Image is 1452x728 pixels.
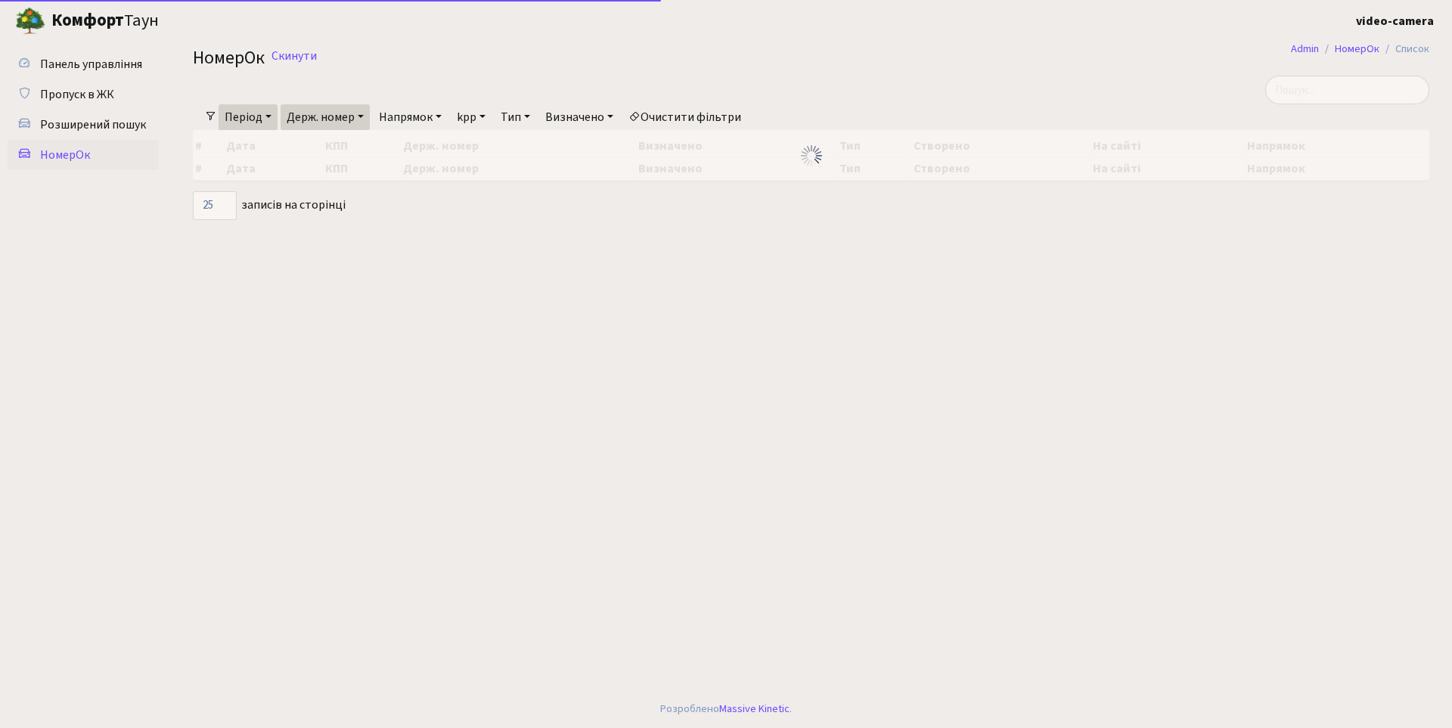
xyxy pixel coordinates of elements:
[40,147,90,163] span: НомерОк
[799,144,824,168] img: Обробка...
[15,6,45,36] img: logo.png
[1268,33,1452,65] nav: breadcrumb
[1335,41,1379,57] a: НомерОк
[193,45,265,71] span: НомерОк
[1356,13,1434,29] b: video-camera
[1265,76,1429,104] input: Пошук...
[281,104,370,130] a: Держ. номер
[660,701,792,717] div: Розроблено .
[373,104,448,130] a: Напрямок
[40,116,146,133] span: Розширений пошук
[1356,12,1434,30] a: video-camera
[1291,41,1319,57] a: Admin
[451,104,492,130] a: kpp
[8,49,159,79] a: Панель управління
[219,104,278,130] a: Період
[539,104,619,130] a: Визначено
[622,104,747,130] a: Очистити фільтри
[8,140,159,170] a: НомерОк
[193,191,346,220] label: записів на сторінці
[51,8,159,34] span: Таун
[189,8,227,33] button: Переключити навігацію
[495,104,536,130] a: Тип
[51,8,124,33] b: Комфорт
[40,56,142,73] span: Панель управління
[193,191,237,220] select: записів на сторінці
[719,701,790,717] a: Massive Kinetic
[1379,41,1429,57] li: Список
[271,49,317,64] a: Скинути
[8,79,159,110] a: Пропуск в ЖК
[40,86,114,103] span: Пропуск в ЖК
[8,110,159,140] a: Розширений пошук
